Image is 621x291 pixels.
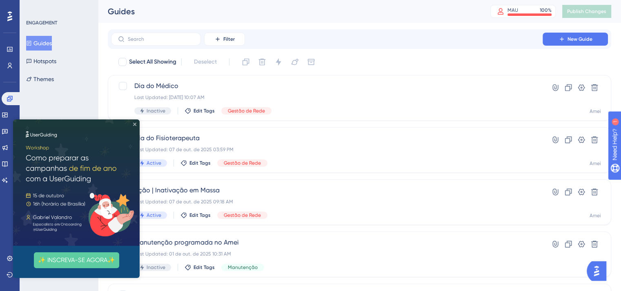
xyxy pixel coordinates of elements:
[507,7,518,13] div: MAU
[590,212,601,219] div: Amei
[147,108,165,114] span: Inactive
[204,33,245,46] button: Filter
[543,33,608,46] button: New Guide
[19,2,51,12] span: Need Help?
[134,238,519,247] span: Manutenção programada no Amei
[134,185,519,195] span: Ação | Inativação em Massa
[134,94,519,101] div: Last Updated: [DATE] 10:07 AM
[147,264,165,271] span: Inactive
[185,264,215,271] button: Edit Tags
[134,133,519,143] span: Dia do Fisioterapeuta
[129,57,176,67] span: Select All Showing
[224,160,261,166] span: Gestão de Rede
[134,146,519,153] div: Last Updated: 07 de out. de 2025 03:59 PM
[194,264,215,271] span: Edit Tags
[120,3,123,7] div: Close Preview
[180,212,211,218] button: Edit Tags
[187,55,224,69] button: Deselect
[228,108,265,114] span: Gestão de Rede
[134,81,519,91] span: Dia do Médico
[185,108,215,114] button: Edit Tags
[57,4,59,11] div: 1
[134,198,519,205] div: Last Updated: 07 de out. de 2025 09:18 AM
[228,264,258,271] span: Manutenção
[224,212,261,218] span: Gestão de Rede
[26,54,56,68] button: Hotspots
[590,160,601,167] div: Amei
[567,8,606,15] span: Publish Changes
[108,6,470,17] div: Guides
[189,160,211,166] span: Edit Tags
[194,57,217,67] span: Deselect
[134,251,519,257] div: Last Updated: 01 de out. de 2025 10:31 AM
[223,36,235,42] span: Filter
[590,108,601,115] div: Amei
[21,133,106,149] button: ✨ INSCREVA-SE AGORA✨
[180,160,211,166] button: Edit Tags
[194,108,215,114] span: Edit Tags
[587,259,611,283] iframe: UserGuiding AI Assistant Launcher
[147,212,161,218] span: Active
[128,36,194,42] input: Search
[562,5,611,18] button: Publish Changes
[189,212,211,218] span: Edit Tags
[26,20,57,26] div: ENGAGEMENT
[568,36,592,42] span: New Guide
[26,72,54,86] button: Themes
[26,36,52,51] button: Guides
[147,160,161,166] span: Active
[540,7,552,13] div: 100 %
